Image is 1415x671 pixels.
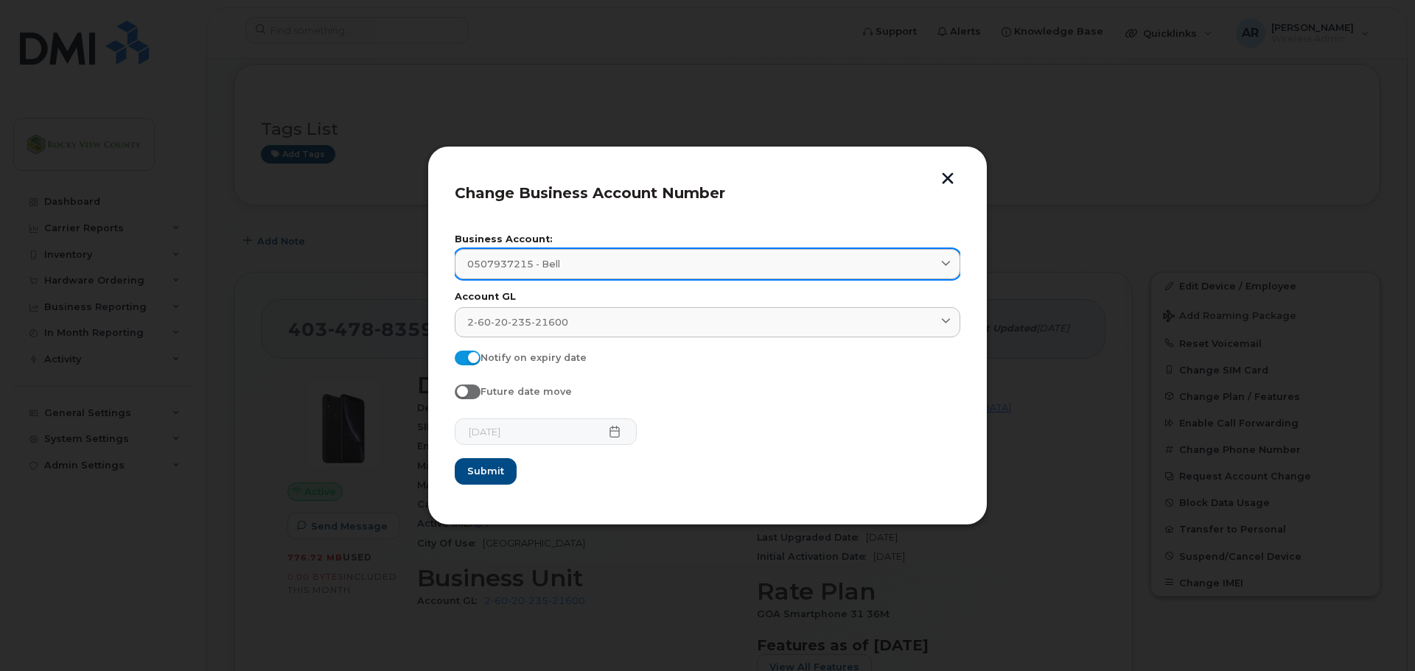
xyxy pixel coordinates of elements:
span: Submit [467,464,504,478]
span: 0507937215 - Bell [467,257,560,271]
span: Change Business Account Number [455,184,725,202]
span: Notify on expiry date [481,352,587,363]
input: Future date move [455,384,467,396]
iframe: Messenger Launcher [1351,607,1404,660]
label: Account GL [455,292,960,302]
a: 0507937215 - Bell [455,249,960,279]
span: 2-60-20-235-21600 [467,315,568,329]
label: Business Account: [455,235,960,245]
button: Submit [455,458,517,485]
input: Notify on expiry date [455,351,467,362]
span: Future date move [481,386,572,397]
a: 2-60-20-235-21600 [455,307,960,337]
